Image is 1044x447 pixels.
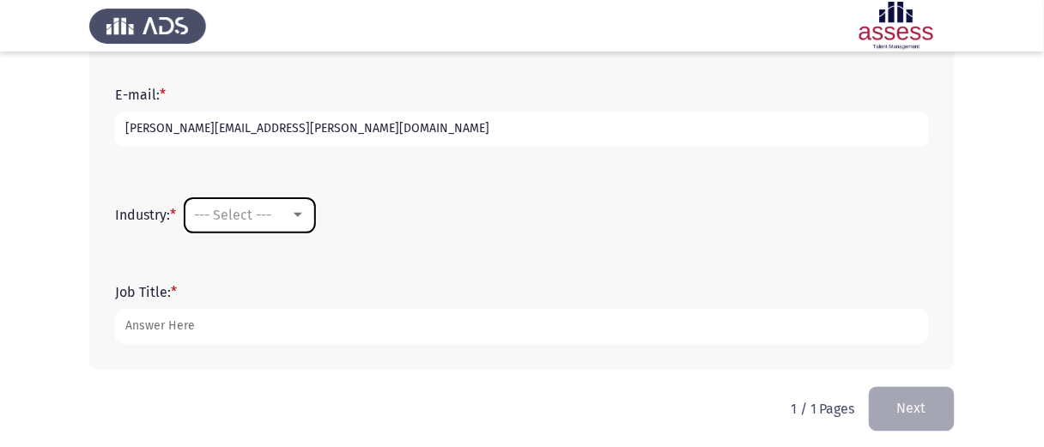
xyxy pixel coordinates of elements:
[838,2,955,50] img: Assessment logo of Emotional Intelligence Assessment - THL
[115,112,929,147] input: add answer text
[115,87,166,103] label: E-mail:
[115,309,929,344] input: add answer text
[115,207,176,223] label: Industry:
[194,207,271,223] span: --- Select ---
[89,2,206,50] img: Assess Talent Management logo
[869,387,955,431] button: load next page
[791,401,855,417] p: 1 / 1 Pages
[115,284,177,300] label: Job Title:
